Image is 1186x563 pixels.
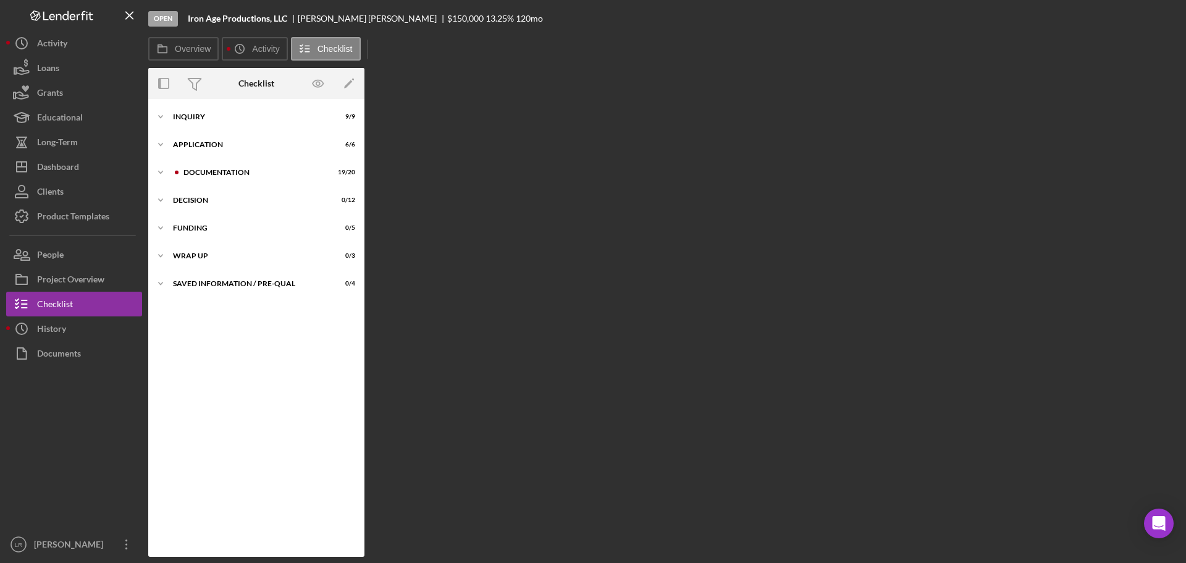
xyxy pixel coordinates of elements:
[37,316,66,344] div: History
[37,56,59,83] div: Loans
[486,14,514,23] div: 13.25 %
[37,31,67,59] div: Activity
[37,292,73,320] div: Checklist
[183,169,324,176] div: Documentation
[291,37,361,61] button: Checklist
[6,130,142,155] button: Long-Term
[37,204,109,232] div: Product Templates
[1144,509,1174,538] div: Open Intercom Messenger
[31,532,111,560] div: [PERSON_NAME]
[333,280,355,287] div: 0 / 4
[6,31,142,56] button: Activity
[252,44,279,54] label: Activity
[188,14,287,23] b: Iron Age Productions, LLC
[6,242,142,267] button: People
[222,37,287,61] button: Activity
[37,242,64,270] div: People
[148,11,178,27] div: Open
[6,292,142,316] button: Checklist
[6,204,142,229] button: Product Templates
[6,105,142,130] button: Educational
[333,224,355,232] div: 0 / 5
[37,179,64,207] div: Clients
[37,155,79,182] div: Dashboard
[37,130,78,158] div: Long-Term
[333,113,355,121] div: 9 / 9
[447,13,484,23] span: $150,000
[333,252,355,260] div: 0 / 3
[173,252,324,260] div: Wrap up
[6,155,142,179] button: Dashboard
[173,224,324,232] div: Funding
[6,341,142,366] button: Documents
[333,197,355,204] div: 0 / 12
[148,37,219,61] button: Overview
[238,78,274,88] div: Checklist
[15,541,22,548] text: LR
[333,169,355,176] div: 19 / 20
[516,14,543,23] div: 120 mo
[6,80,142,105] button: Grants
[37,105,83,133] div: Educational
[6,179,142,204] button: Clients
[298,14,447,23] div: [PERSON_NAME] [PERSON_NAME]
[175,44,211,54] label: Overview
[173,197,324,204] div: Decision
[37,80,63,108] div: Grants
[173,141,324,148] div: Application
[37,341,81,369] div: Documents
[6,316,142,341] button: History
[6,267,142,292] button: Project Overview
[173,280,324,287] div: Saved Information / Pre-Qual
[318,44,353,54] label: Checklist
[6,56,142,80] button: Loans
[173,113,324,121] div: Inquiry
[333,141,355,148] div: 6 / 6
[6,532,142,557] button: LR[PERSON_NAME]
[37,267,104,295] div: Project Overview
